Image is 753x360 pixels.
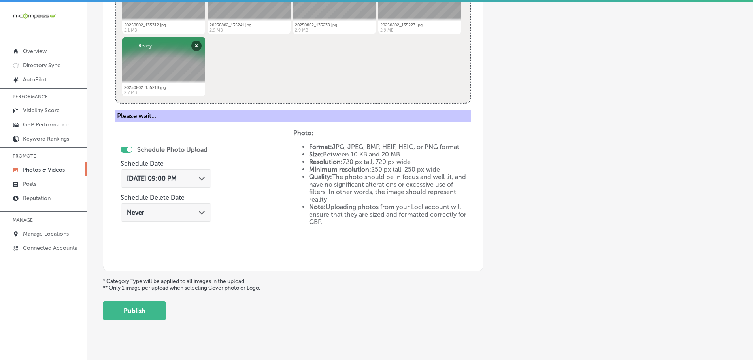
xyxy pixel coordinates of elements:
[23,181,36,187] p: Posts
[309,143,472,151] li: JPG, JPEG, BMP, HEIF, HEIC, or PNG format.
[309,143,332,151] strong: Format:
[309,173,332,181] strong: Quality:
[103,301,166,320] button: Publish
[23,230,69,237] p: Manage Locations
[309,203,326,211] strong: Note:
[23,166,65,173] p: Photos & Videos
[309,166,472,173] li: 250 px tall, 250 px wide
[309,166,371,173] strong: Minimum resolution:
[309,151,472,158] li: Between 10 KB and 20 MB
[13,12,56,20] img: 660ab0bf-5cc7-4cb8-ba1c-48b5ae0f18e60NCTV_CLogo_TV_Black_-500x88.png
[23,62,60,69] p: Directory Sync
[121,160,164,167] label: Schedule Date
[309,158,472,166] li: 720 px tall, 720 px wide
[23,121,69,128] p: GBP Performance
[23,136,69,142] p: Keyword Rankings
[309,151,323,158] strong: Size:
[23,195,51,202] p: Reputation
[127,209,144,216] span: Never
[23,76,47,83] p: AutoPilot
[103,278,737,291] p: * Category Type will be applied to all images in the upload. ** Only 1 image per upload when sele...
[127,175,177,182] span: [DATE] 09:00 PM
[309,173,472,203] li: The photo should be in focus and well lit, and have no significant alterations or excessive use o...
[309,158,343,166] strong: Resolution:
[23,107,60,114] p: Visibility Score
[309,203,472,226] li: Uploading photos from your Locl account will ensure that they are sized and formatted correctly f...
[23,48,47,55] p: Overview
[293,129,313,137] strong: Photo:
[137,146,208,153] label: Schedule Photo Upload
[23,245,77,251] p: Connected Accounts
[115,110,471,122] div: Please wait...
[121,194,185,201] label: Schedule Delete Date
